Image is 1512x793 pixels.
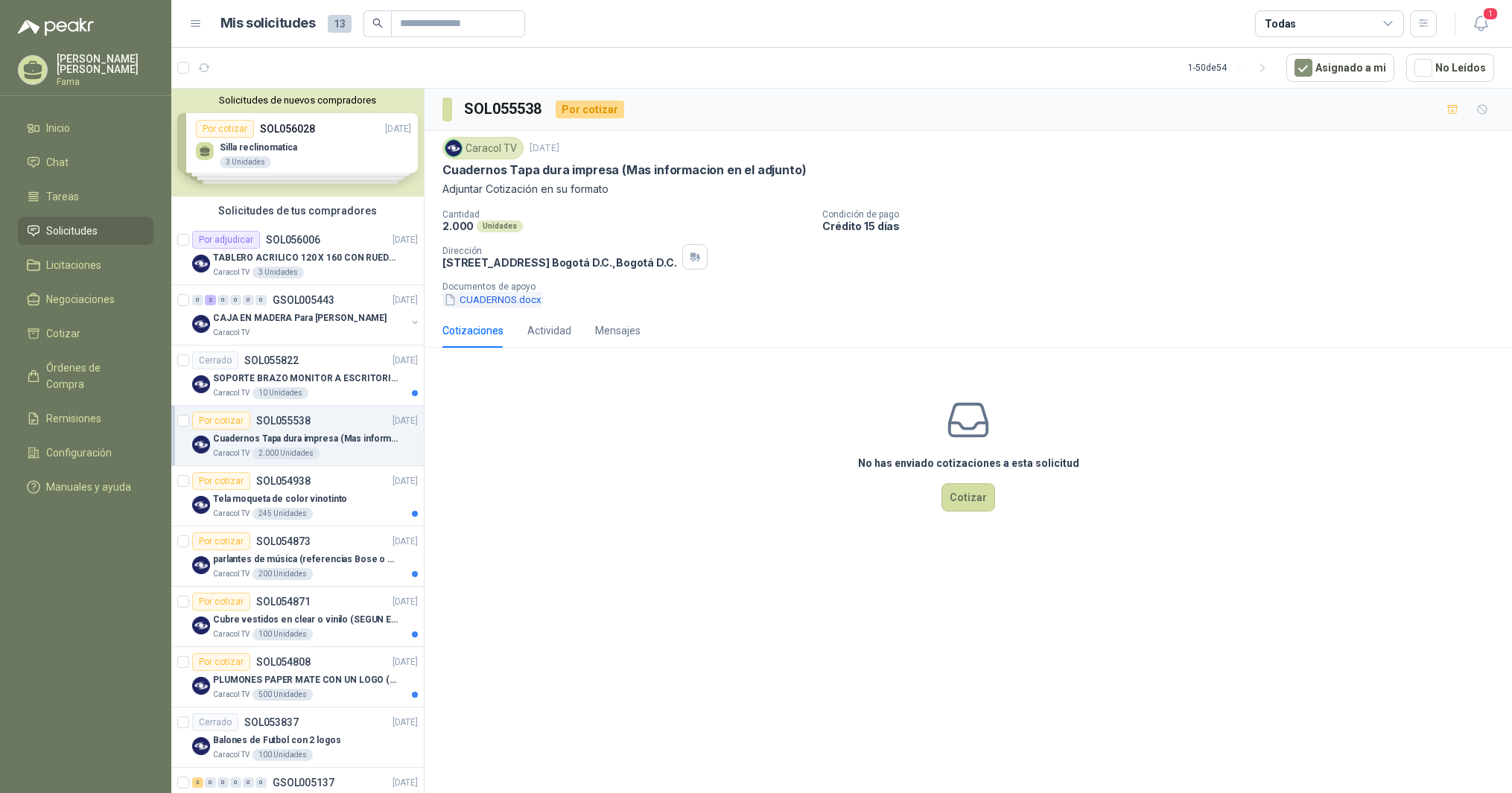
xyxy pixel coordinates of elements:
[171,647,424,707] a: Por cotizarSOL054808[DATE] Company LogoPLUMONES PAPER MATE CON UN LOGO (SEGUN REF.ADJUNTA)Caracol...
[244,717,299,727] p: SOL053837
[171,526,424,587] a: Por cotizarSOL054873[DATE] Company Logoparlantes de música (referencias Bose o Alexa) CON MARCACI...
[442,292,543,308] button: CUADERNOS.docx
[213,508,250,520] p: Caracol TV
[1482,7,1499,21] span: 1
[393,716,418,730] p: [DATE]
[192,472,250,490] div: Por cotizar
[192,375,210,393] img: Company Logo
[252,628,313,640] div: 100 Unidades
[171,345,424,406] a: CerradoSOL055822[DATE] Company LogoSOPORTE BRAZO MONITOR A ESCRITORIO NBF80Caracol TV10 Unidades
[256,657,311,667] p: SOL054808
[256,536,311,547] p: SOL054873
[46,188,79,205] span: Tareas
[442,209,810,220] p: Cantidad
[18,473,153,501] a: Manuales y ayuda
[18,439,153,467] a: Configuración
[192,496,210,514] img: Company Logo
[442,256,676,269] p: [STREET_ADDRESS] Bogotá D.C. , Bogotá D.C.
[252,508,313,520] div: 245 Unidades
[213,448,250,459] p: Caracol TV
[18,148,153,176] a: Chat
[192,653,250,671] div: Por cotizar
[217,777,229,788] div: 0
[220,13,316,34] h1: Mis solicitudes
[46,257,101,273] span: Licitaciones
[442,181,1494,197] p: Adjuntar Cotización en su formato
[1286,54,1394,82] button: Asignado a mi
[530,141,559,156] p: [DATE]
[230,777,241,788] div: 0
[252,689,313,701] div: 500 Unidades
[941,483,995,512] button: Cotizar
[192,291,421,339] a: 0 2 0 0 0 0 GSOL005443[DATE] Company LogoCAJA EN MADERA Para [PERSON_NAME]Caracol TV
[18,114,153,142] a: Inicio
[46,360,139,392] span: Órdenes de Compra
[171,707,424,768] a: CerradoSOL053837[DATE] Company LogoBalones de Futbol con 2 logosCaracol TV100 Unidades
[256,596,311,607] p: SOL054871
[328,15,352,33] span: 13
[252,749,313,761] div: 100 Unidades
[252,448,320,459] div: 2.000 Unidades
[255,777,267,788] div: 0
[393,414,418,428] p: [DATE]
[18,182,153,211] a: Tareas
[46,445,112,461] span: Configuración
[858,455,1079,471] h3: No has enviado cotizaciones a esta solicitud
[822,209,1506,220] p: Condición de pago
[192,737,210,755] img: Company Logo
[192,593,250,611] div: Por cotizar
[171,406,424,466] a: Por cotizarSOL055538[DATE] Company LogoCuadernos Tapa dura impresa (Mas informacion en el adjunto...
[18,404,153,433] a: Remisiones
[252,568,313,580] div: 200 Unidades
[192,777,203,788] div: 3
[527,322,571,339] div: Actividad
[192,231,260,249] div: Por adjudicar
[46,325,80,342] span: Cotizar
[1467,10,1494,37] button: 1
[46,479,131,495] span: Manuales y ayuda
[442,246,676,256] p: Dirección
[18,285,153,313] a: Negociaciones
[243,295,254,305] div: 0
[18,217,153,245] a: Solicitudes
[273,295,334,305] p: GSOL005443
[213,568,250,580] p: Caracol TV
[171,197,424,225] div: Solicitudes de tus compradores
[243,777,254,788] div: 0
[46,291,115,308] span: Negociaciones
[442,220,474,232] p: 2.000
[256,415,311,426] p: SOL055538
[255,295,267,305] div: 0
[393,535,418,549] p: [DATE]
[464,98,544,121] h3: SOL055538
[46,410,101,427] span: Remisiones
[393,595,418,609] p: [DATE]
[213,552,398,567] p: parlantes de música (referencias Bose o Alexa) CON MARCACION 1 LOGO (Mas datos en el adjunto)
[57,54,153,74] p: [PERSON_NAME] [PERSON_NAME]
[171,466,424,526] a: Por cotizarSOL054938[DATE] Company LogoTela moqueta de color vinotintoCaracol TV245 Unidades
[46,120,70,136] span: Inicio
[213,327,250,339] p: Caracol TV
[266,235,320,245] p: SOL056006
[442,322,504,339] div: Cotizaciones
[213,628,250,640] p: Caracol TV
[171,89,424,197] div: Solicitudes de nuevos compradoresPor cotizarSOL056028[DATE] Silla reclinomatica3 UnidadesPor coti...
[192,351,238,369] div: Cerrado
[372,18,383,28] span: search
[442,137,524,159] div: Caracol TV
[192,295,203,305] div: 0
[595,322,641,339] div: Mensajes
[252,267,304,278] div: 3 Unidades
[393,354,418,368] p: [DATE]
[205,295,216,305] div: 2
[46,154,69,171] span: Chat
[217,295,229,305] div: 0
[213,749,250,761] p: Caracol TV
[213,492,347,506] p: Tela moqueta de color vinotinto
[1265,16,1296,32] div: Todas
[213,432,398,446] p: Cuadernos Tapa dura impresa (Mas informacion en el adjunto)
[213,387,250,399] p: Caracol TV
[213,267,250,278] p: Caracol TV
[18,18,94,36] img: Logo peakr
[213,733,341,748] p: Balones de Futbol con 2 logos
